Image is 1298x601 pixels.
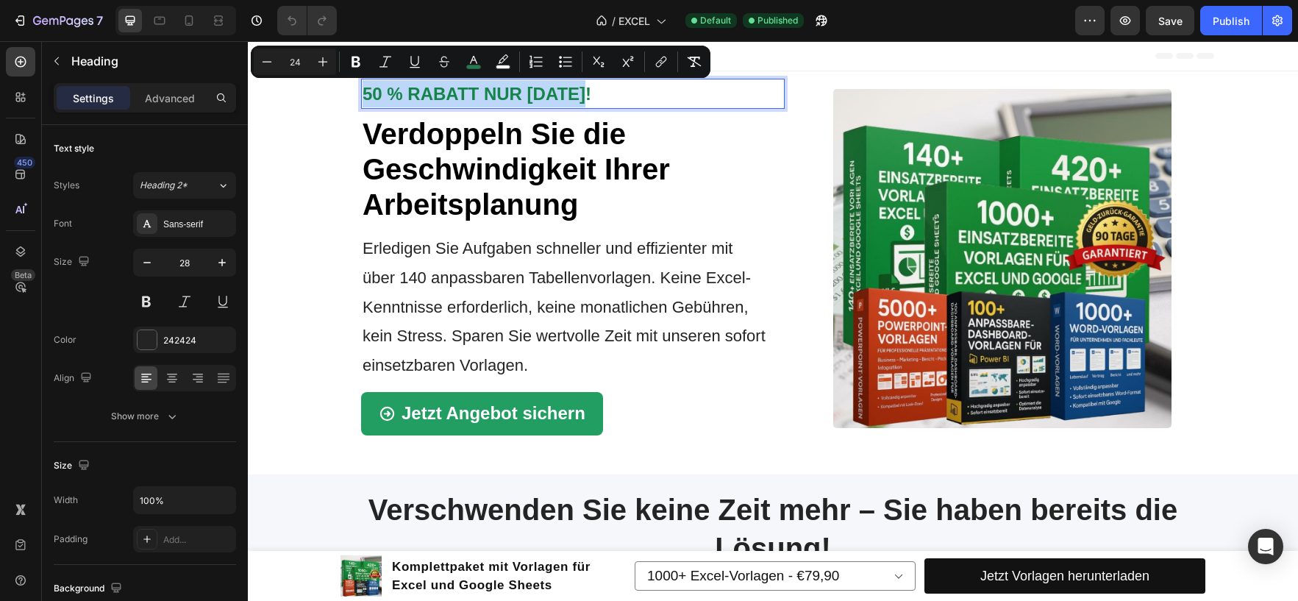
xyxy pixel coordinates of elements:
div: Width [54,494,78,507]
span: EXCEL [618,13,650,29]
span: Save [1158,15,1183,27]
div: Add... [163,533,232,547]
button: Jetzt Vorlagen herunterladen [677,517,958,552]
div: Publish [1213,13,1249,29]
p: Heading [71,52,230,70]
span: Default [700,14,731,27]
button: Show more [54,403,236,430]
div: Color [54,333,76,346]
div: Open Intercom Messenger [1248,529,1283,564]
div: Font [54,217,72,230]
div: Jetzt Vorlagen herunterladen [732,523,902,547]
input: Auto [134,487,235,513]
button: 7 [6,6,110,35]
strong: Verschwenden Sie keine Zeit mehr – Sie haben bereits die Lösung! [121,452,930,523]
h3: Erledigen Sie Aufgaben schneller und effizienter mit über 140 anpassbaren Tabellenvorlagen. Keine... [113,191,522,340]
div: Size [54,456,93,476]
div: Padding [54,533,88,546]
div: Editor contextual toolbar [251,46,710,78]
div: Undo/Redo [277,6,337,35]
strong: Verdoppeln Sie die Geschwindigkeit Ihrer Arbeitsplanung [115,77,422,179]
button: Save [1146,6,1194,35]
p: Settings [73,90,114,106]
div: 450 [14,157,35,168]
div: Text style [54,142,94,155]
div: Size [54,252,93,272]
div: Align [54,369,95,388]
div: Show more [111,409,179,424]
img: Alt Image [585,48,924,387]
div: Beta [11,269,35,281]
a: Image Title [543,48,966,387]
span: Heading 2* [140,179,188,192]
strong: Jetzt Angebot sichern [154,362,338,382]
button: Publish [1200,6,1262,35]
button: Heading 2* [133,172,236,199]
div: Sans-serif [163,218,232,231]
p: Advanced [145,90,195,106]
div: 242424 [163,334,232,347]
div: Background [54,579,125,599]
div: Styles [54,179,79,192]
span: / [612,13,616,29]
iframe: Design area [248,41,1298,601]
p: 7 [96,12,103,29]
span: Published [757,14,798,27]
span: 50 % RABATT NUR [DATE]! [115,43,343,63]
a: Jetzt Angebot sichern [113,351,355,394]
h3: Rich Text Editor. Editing area: main [113,38,537,68]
